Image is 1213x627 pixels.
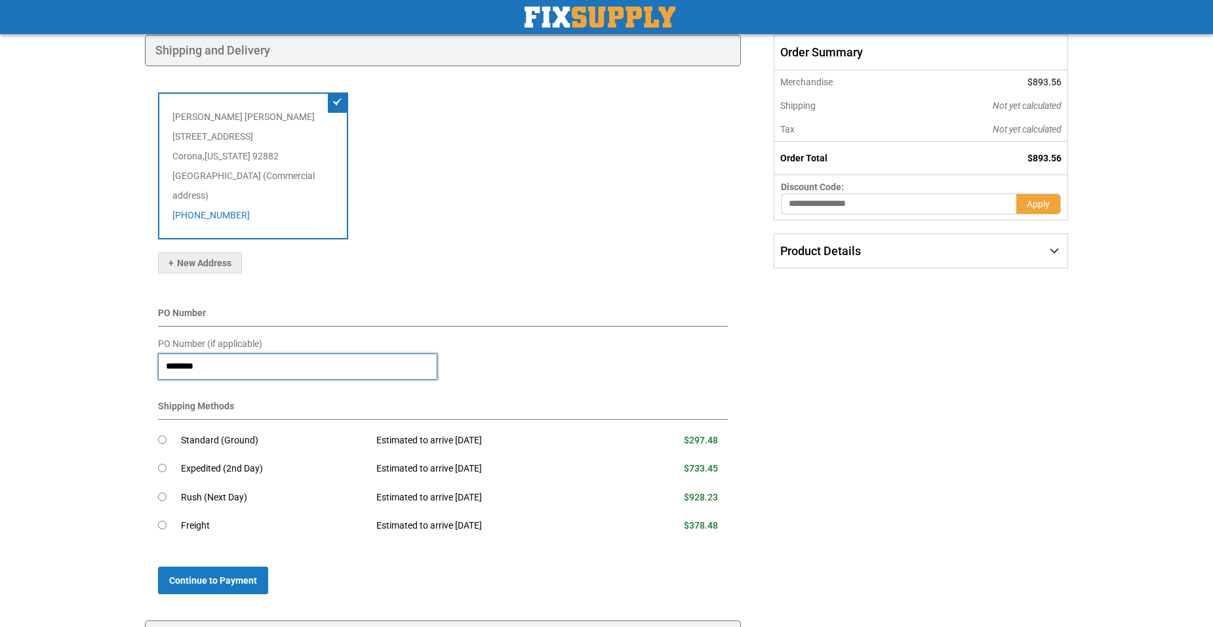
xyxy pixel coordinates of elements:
button: Continue to Payment [158,567,268,594]
td: Standard (Ground) [181,426,367,455]
img: Fix Industrial Supply [525,7,675,28]
span: PO Number (if applicable) [158,338,262,349]
td: Estimated to arrive [DATE] [367,512,620,540]
span: Product Details [780,244,861,258]
a: [PHONE_NUMBER] [172,210,250,220]
span: Not yet calculated [993,100,1062,111]
span: $893.56 [1027,77,1062,87]
span: Discount Code: [781,182,844,192]
td: Freight [181,512,367,540]
span: $378.48 [684,520,718,531]
span: Continue to Payment [169,575,257,586]
span: New Address [169,258,231,268]
span: Shipping [780,100,816,111]
td: Estimated to arrive [DATE] [367,426,620,455]
span: Not yet calculated [993,124,1062,134]
span: Order Summary [774,35,1068,70]
td: Expedited (2nd Day) [181,455,367,483]
td: Estimated to arrive [DATE] [367,455,620,483]
th: Tax [774,117,904,142]
a: store logo [525,7,675,28]
span: $733.45 [684,463,718,474]
th: Merchandise [774,70,904,94]
span: $928.23 [684,492,718,502]
strong: Order Total [780,153,827,163]
span: [US_STATE] [205,151,250,161]
td: Rush (Next Day) [181,483,367,512]
td: Estimated to arrive [DATE] [367,483,620,512]
div: PO Number [158,306,728,327]
button: New Address [158,253,242,273]
div: [PERSON_NAME] [PERSON_NAME] [STREET_ADDRESS] Corona , 92882 [GEOGRAPHIC_DATA] (Commercial address) [158,92,348,239]
span: Apply [1027,199,1050,209]
span: $893.56 [1027,153,1062,163]
button: Apply [1016,193,1061,214]
div: Shipping Methods [158,399,728,420]
span: $297.48 [684,435,718,445]
div: Shipping and Delivery [145,35,741,66]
